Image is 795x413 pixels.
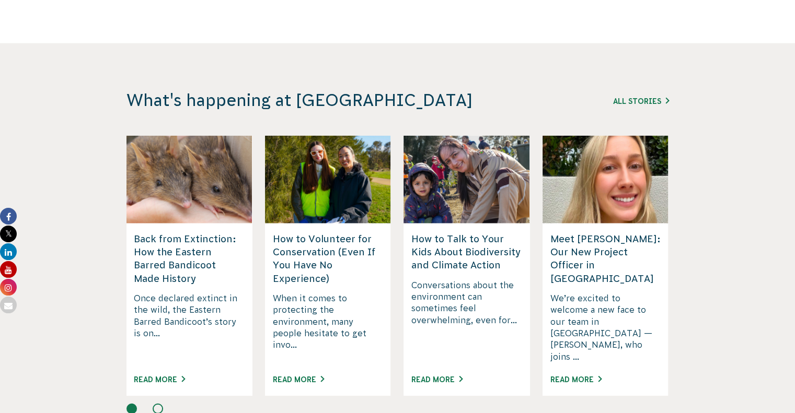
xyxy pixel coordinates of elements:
p: Conversations about the environment can sometimes feel overwhelming, even for... [411,279,522,363]
p: Once declared extinct in the wild, the Eastern Barred Bandicoot’s story is on... [134,292,244,362]
h5: How to Volunteer for Conservation (Even If You Have No Experience) [273,232,383,285]
h3: What's happening at [GEOGRAPHIC_DATA] [126,90,528,111]
a: Read More [550,375,602,384]
a: Read More [273,375,324,384]
h5: Back from Extinction: How the Eastern Barred Bandicoot Made History [134,232,244,285]
a: All Stories [613,97,669,105]
h5: How to Talk to Your Kids About Biodiversity and Climate Action [411,232,522,272]
a: Read More [134,375,185,384]
p: When it comes to protecting the environment, many people hesitate to get invo... [273,292,383,362]
a: Read More [411,375,463,384]
h5: Meet [PERSON_NAME]: Our New Project Officer in [GEOGRAPHIC_DATA] [550,232,661,285]
p: We’re excited to welcome a new face to our team in [GEOGRAPHIC_DATA] — [PERSON_NAME], who joins ... [550,292,661,362]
